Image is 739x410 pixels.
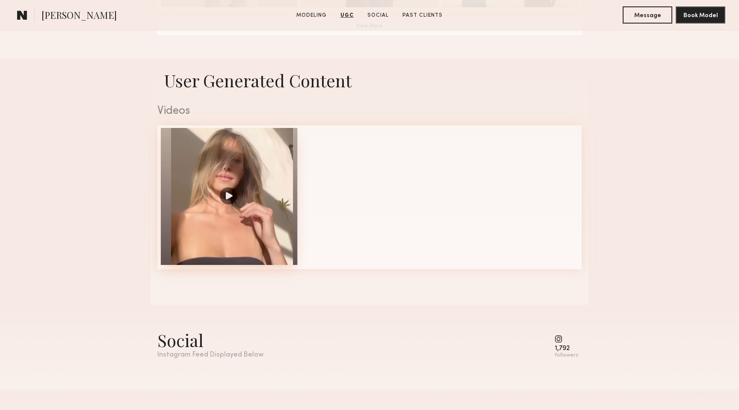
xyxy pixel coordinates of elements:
div: Instagram Feed Displayed Below [157,351,263,359]
div: followers [555,352,578,359]
span: [PERSON_NAME] [41,9,117,24]
div: Videos [157,106,582,117]
a: Book Model [676,11,725,18]
a: Social [364,12,392,19]
div: 1,792 [555,345,578,352]
h1: User Generated Content [151,69,588,92]
button: Book Model [676,6,725,24]
button: Message [623,6,672,24]
a: Past Clients [399,12,446,19]
a: Modeling [293,12,330,19]
a: UGC [337,12,357,19]
div: Social [157,329,263,351]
